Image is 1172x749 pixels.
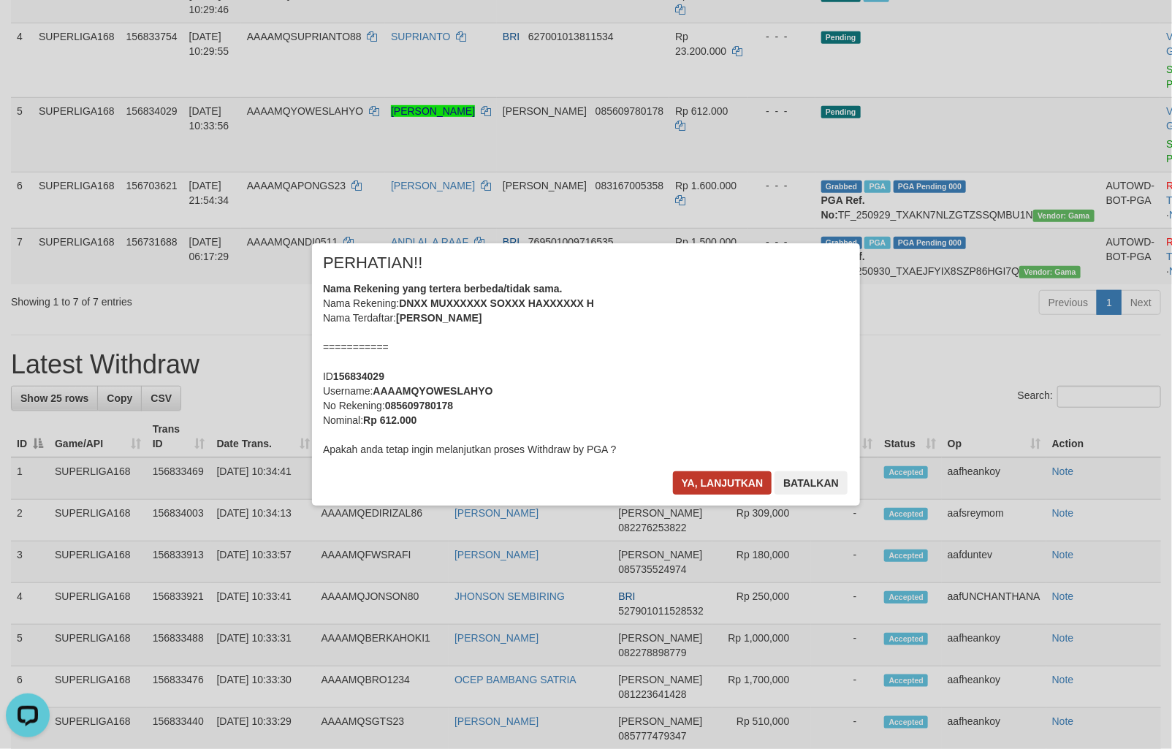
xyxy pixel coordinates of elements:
b: Rp 612.000 [363,414,416,426]
b: 085609780178 [385,400,453,411]
b: 156834029 [333,370,384,382]
b: Nama Rekening yang tertera berbeda/tidak sama. [323,283,563,294]
b: [PERSON_NAME] [396,312,482,324]
b: DNXX MUXXXXXX SOXXX HAXXXXXX H [399,297,594,309]
span: PERHATIAN!! [323,256,423,270]
div: Nama Rekening: Nama Terdaftar: =========== ID Username: No Rekening: Nominal: Apakah anda tetap i... [323,281,849,457]
b: AAAAMQYOWESLAHYO [373,385,492,397]
button: Ya, lanjutkan [673,471,772,495]
button: Open LiveChat chat widget [6,6,50,50]
button: Batalkan [775,471,848,495]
